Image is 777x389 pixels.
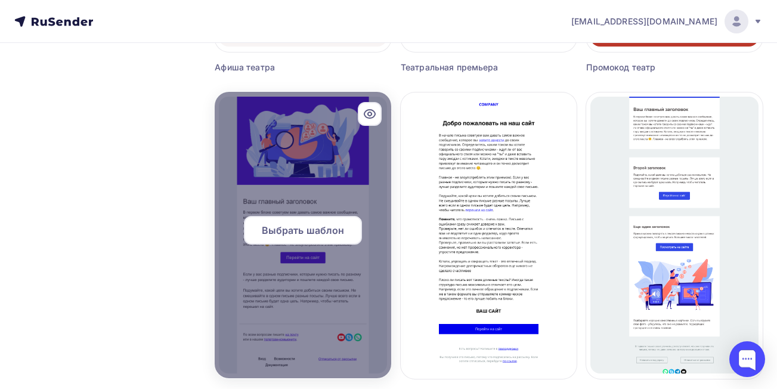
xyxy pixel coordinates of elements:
[401,61,533,73] div: Театральная премьера
[262,223,345,237] span: Выбрать шаблон
[571,10,763,33] a: [EMAIL_ADDRESS][DOMAIN_NAME]
[215,61,347,73] div: Афиша театра
[571,16,717,27] span: [EMAIL_ADDRESS][DOMAIN_NAME]
[586,61,719,73] div: Промокод театр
